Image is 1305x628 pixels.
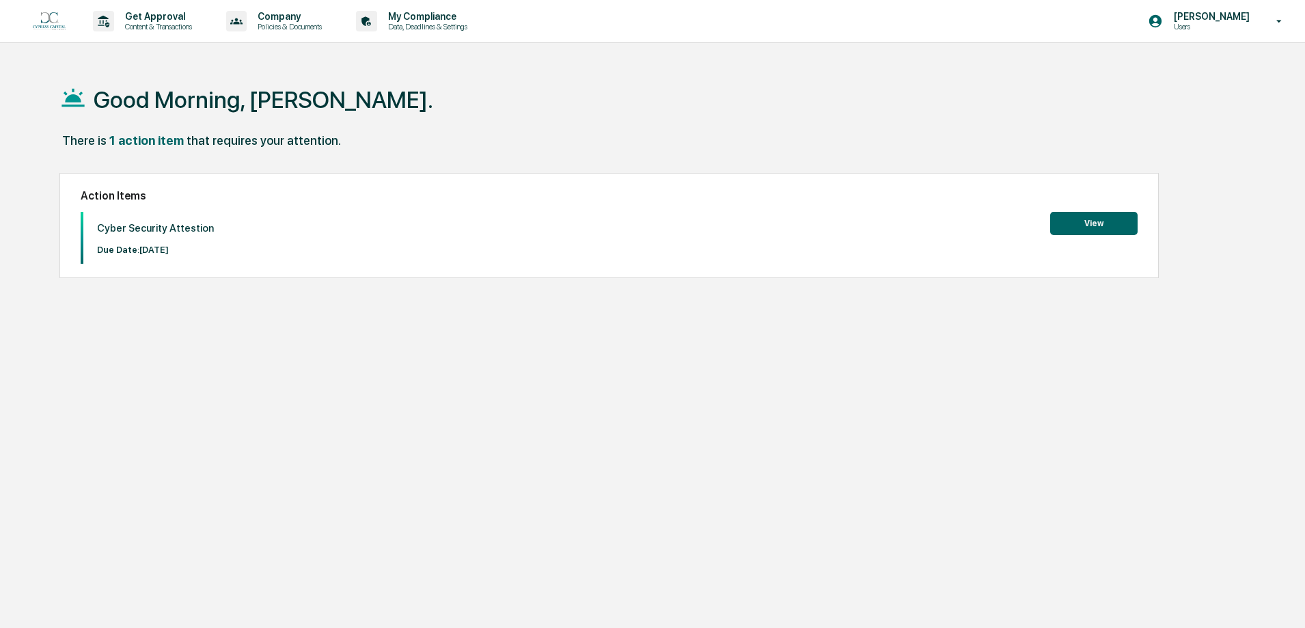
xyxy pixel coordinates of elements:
[114,22,199,31] p: Content & Transactions
[81,189,1138,202] h2: Action Items
[94,86,433,113] h1: Good Morning, [PERSON_NAME].
[114,11,199,22] p: Get Approval
[1050,216,1138,229] a: View
[377,22,474,31] p: Data, Deadlines & Settings
[1050,212,1138,235] button: View
[33,12,66,31] img: logo
[1163,11,1256,22] p: [PERSON_NAME]
[247,22,329,31] p: Policies & Documents
[247,11,329,22] p: Company
[1163,22,1256,31] p: Users
[97,245,214,255] p: Due Date: [DATE]
[97,222,214,234] p: Cyber Security Attestion
[377,11,474,22] p: My Compliance
[62,133,107,148] div: There is
[109,133,184,148] div: 1 action item
[187,133,341,148] div: that requires your attention.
